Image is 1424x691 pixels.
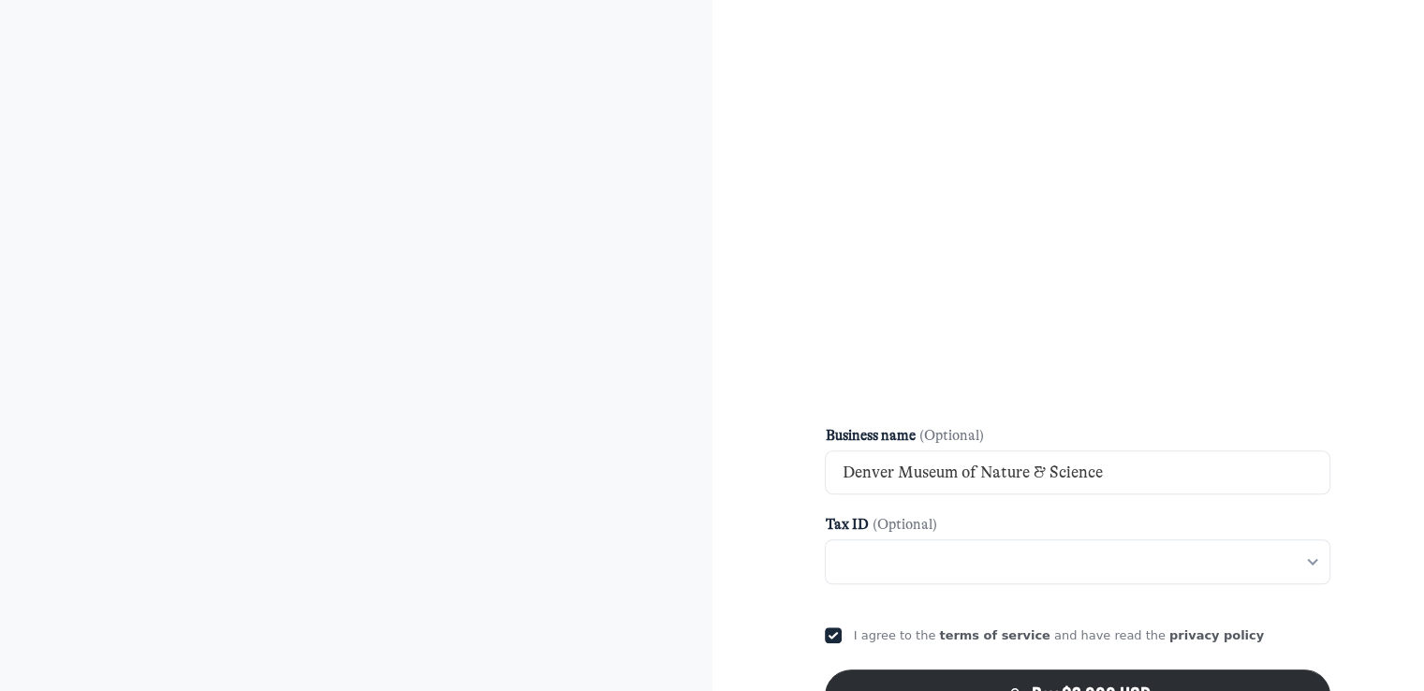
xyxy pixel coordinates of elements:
[854,628,1264,642] span: I agree to the and have read the
[919,426,984,447] span: (Optional)
[821,155,1334,159] iframe: Google autocomplete suggestions dropdown list
[939,628,1050,642] a: terms of service
[1169,628,1264,642] a: privacy policy
[873,515,937,536] span: (Optional)
[825,515,868,536] span: Tax ID
[1303,552,1322,571] button: cheveron-down
[825,426,915,447] span: Business name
